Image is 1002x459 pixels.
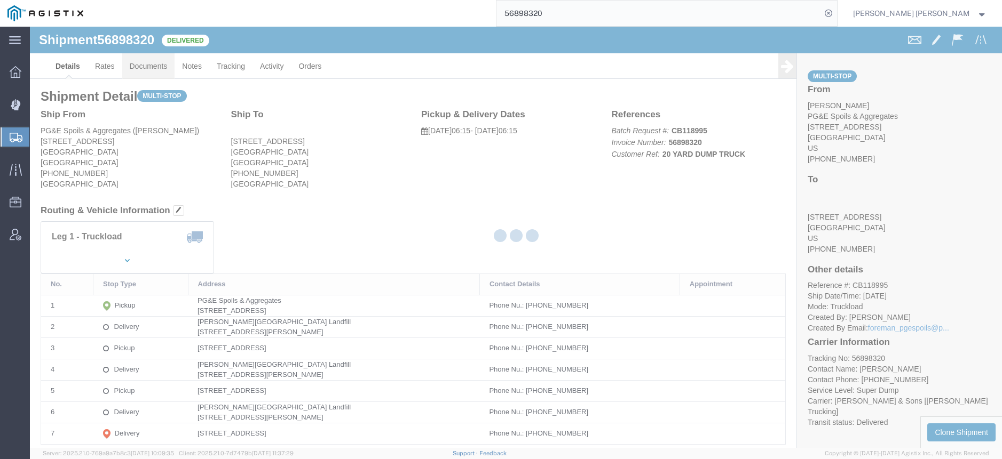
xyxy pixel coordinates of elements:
a: Support [453,450,479,456]
span: [DATE] 11:37:29 [252,450,294,456]
span: Client: 2025.21.0-7d7479b [179,450,294,456]
span: Copyright © [DATE]-[DATE] Agistix Inc., All Rights Reserved [825,449,989,458]
span: Server: 2025.21.0-769a9a7b8c3 [43,450,174,456]
span: [DATE] 10:09:35 [131,450,174,456]
img: logo [7,5,83,21]
a: Feedback [479,450,507,456]
button: [PERSON_NAME] [PERSON_NAME] [853,7,987,20]
input: Search for shipment number, reference number [496,1,821,26]
span: Kayte Bray Dogali [853,7,970,19]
